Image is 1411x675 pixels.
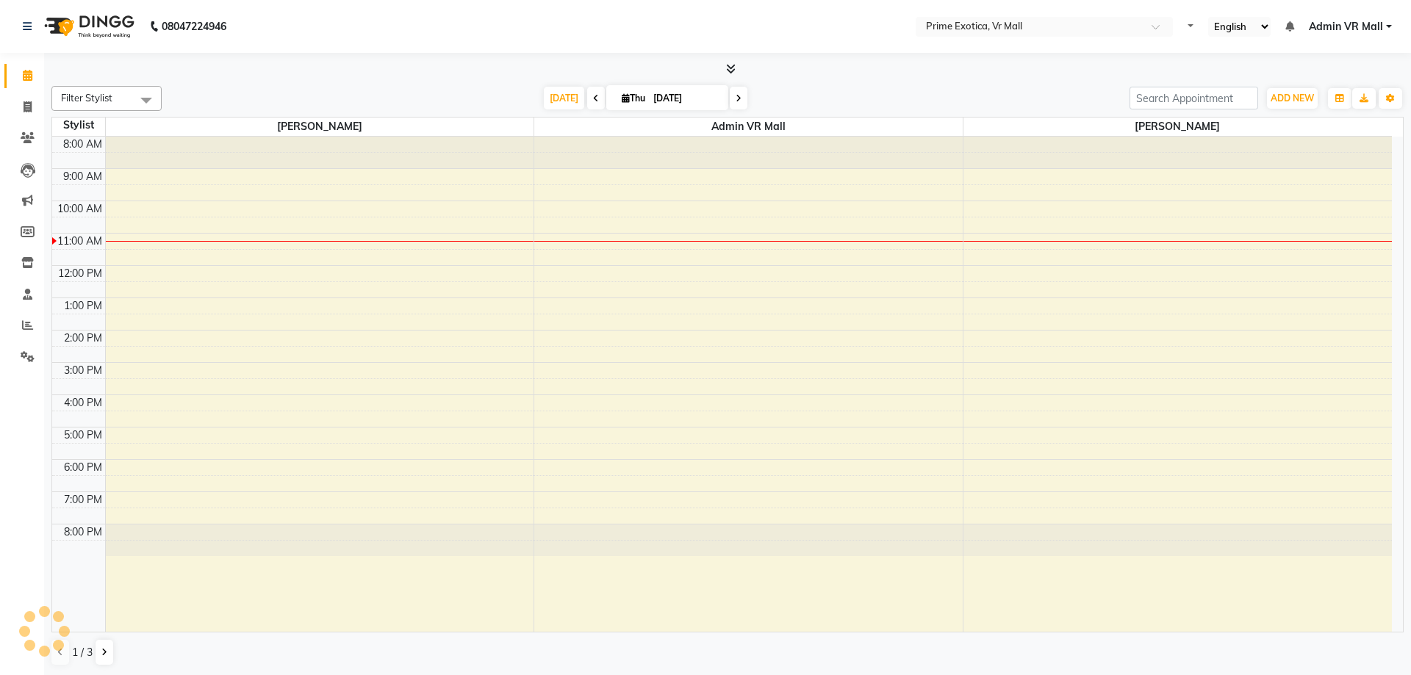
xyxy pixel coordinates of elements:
[649,87,722,109] input: 2025-09-04
[61,492,105,508] div: 7:00 PM
[61,363,105,378] div: 3:00 PM
[61,524,105,540] div: 8:00 PM
[1271,93,1314,104] span: ADD NEW
[37,6,138,47] img: logo
[60,169,105,184] div: 9:00 AM
[52,118,105,133] div: Stylist
[54,234,105,249] div: 11:00 AM
[544,87,584,109] span: [DATE]
[106,118,534,136] span: [PERSON_NAME]
[55,266,105,281] div: 12:00 PM
[61,427,105,443] div: 5:00 PM
[54,201,105,217] div: 10:00 AM
[60,137,105,152] div: 8:00 AM
[72,645,93,660] span: 1 / 3
[963,118,1392,136] span: [PERSON_NAME]
[1130,87,1258,109] input: Search Appointment
[534,118,963,136] span: Admin VR Mall
[61,460,105,475] div: 6:00 PM
[61,395,105,411] div: 4:00 PM
[61,331,105,346] div: 2:00 PM
[162,6,226,47] b: 08047224946
[618,93,649,104] span: Thu
[1267,88,1318,109] button: ADD NEW
[1309,19,1383,35] span: Admin VR Mall
[61,92,112,104] span: Filter Stylist
[61,298,105,314] div: 1:00 PM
